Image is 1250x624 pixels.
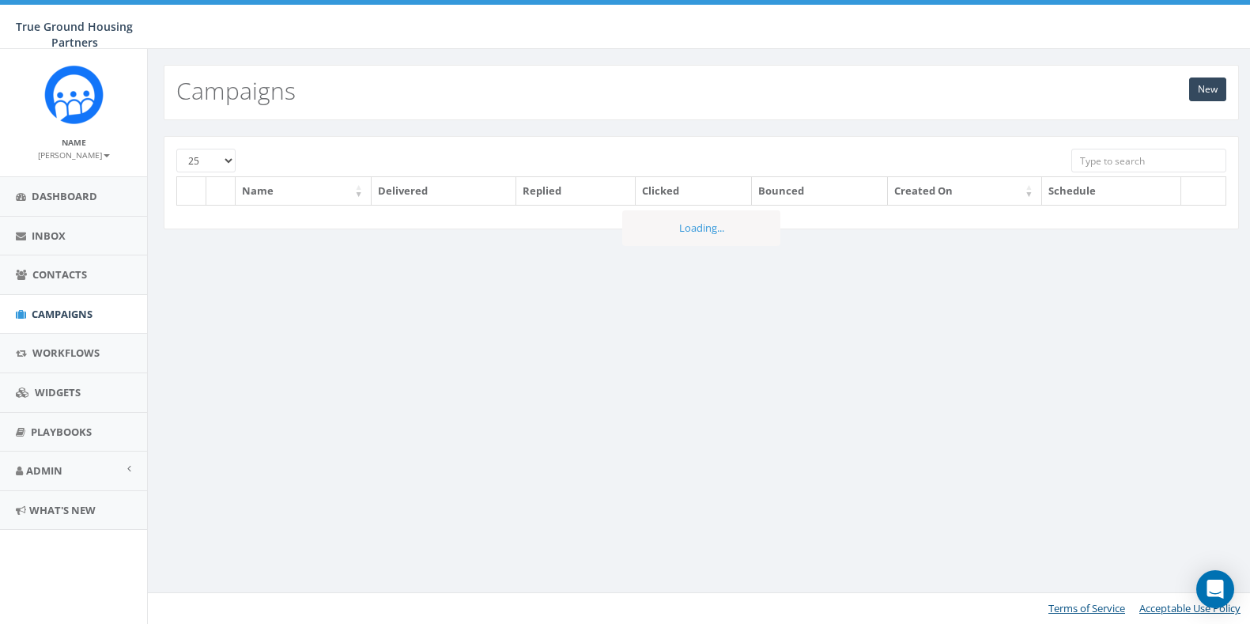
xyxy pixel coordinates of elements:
h2: Campaigns [176,78,296,104]
span: Admin [26,463,62,478]
small: [PERSON_NAME] [38,149,110,161]
a: Terms of Service [1048,601,1125,615]
th: Delivered [372,177,516,205]
th: Bounced [752,177,888,205]
span: What's New [29,503,96,517]
img: Rally_Corp_Logo_1.png [44,65,104,124]
input: Type to search [1071,149,1226,172]
th: Created On [888,177,1042,205]
span: Contacts [32,267,87,282]
div: Open Intercom Messenger [1196,570,1234,608]
span: Widgets [35,385,81,399]
th: Replied [516,177,636,205]
small: Name [62,137,86,148]
a: New [1189,78,1226,101]
span: Workflows [32,346,100,360]
th: Name [236,177,372,205]
span: True Ground Housing Partners [16,19,133,50]
span: Dashboard [32,189,97,203]
th: Schedule [1042,177,1181,205]
span: Campaigns [32,307,93,321]
span: Inbox [32,229,66,243]
a: Acceptable Use Policy [1139,601,1241,615]
div: Loading... [622,210,780,246]
span: Playbooks [31,425,92,439]
th: Clicked [636,177,752,205]
a: [PERSON_NAME] [38,147,110,161]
